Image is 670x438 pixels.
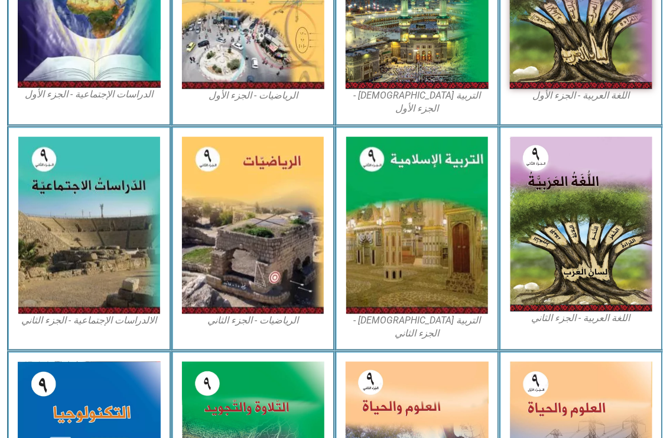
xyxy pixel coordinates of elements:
figcaption: التربية [DEMOGRAPHIC_DATA] - الجزء الأول [346,89,489,116]
figcaption: الرياضيات - الجزء الثاني [182,314,325,327]
figcaption: التربية [DEMOGRAPHIC_DATA] - الجزء الثاني [346,314,489,341]
figcaption: اللغة العربية - الجزء الثاني [510,312,653,325]
figcaption: الرياضيات - الجزء الأول​ [182,89,325,102]
figcaption: الدراسات الإجتماعية - الجزء الأول​ [18,88,161,101]
figcaption: الالدراسات الإجتماعية - الجزء الثاني [18,314,161,327]
figcaption: اللغة العربية - الجزء الأول​ [510,89,653,102]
